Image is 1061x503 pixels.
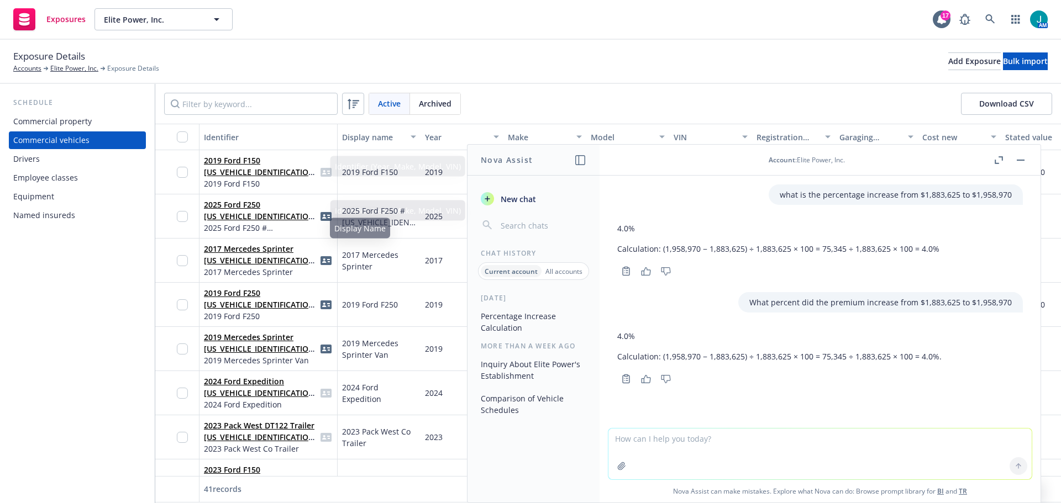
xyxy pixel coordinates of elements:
[204,376,318,410] a: 2024 Ford Expedition [US_VEHICLE_IDENTIFICATION_NUMBER]
[545,267,582,276] p: All accounts
[319,475,333,488] span: idCard
[1003,52,1048,70] button: Bulk import
[498,218,586,233] input: Search chats
[498,193,536,205] span: New chat
[485,267,538,276] p: Current account
[177,131,188,142] input: Select all
[948,52,1001,70] button: Add Exposure
[425,388,443,398] span: 2024
[204,266,319,278] span: 2017 Mercedes Sprinter
[9,207,146,224] a: Named insureds
[9,131,146,149] a: Commercial vehicles
[204,178,319,189] span: 2019 Ford F150
[941,10,950,20] div: 17
[204,243,318,277] a: 2017 Mercedes Sprinter [US_VEHICLE_IDENTIFICATION_NUMBER]
[177,388,188,399] input: Toggle Row Selected
[13,63,41,73] a: Accounts
[657,263,675,279] button: Thumbs down
[13,49,85,63] span: Exposure Details
[9,150,146,168] a: Drivers
[9,113,146,130] a: Commercial property
[319,298,333,311] a: idCard
[948,53,1001,70] div: Add Exposure
[204,288,318,321] a: 2019 Ford F250 [US_VEHICLE_IDENTIFICATION_NUMBER]
[13,150,40,168] div: Drivers
[342,475,398,487] span: 2023 Ford F150
[378,98,401,109] span: Active
[604,480,1036,502] span: Nova Assist can make mistakes. Explore what Nova can do: Browse prompt library for and
[1003,53,1048,70] div: Bulk import
[204,243,319,266] span: 2017 Mercedes Sprinter [US_VEHICLE_IDENTIFICATION_NUMBER]
[835,124,918,150] button: Garaging address
[13,207,75,224] div: Named insureds
[617,223,939,234] p: 4.0%
[749,296,1012,308] p: What percent did the premium increase from $1,883,625 to $1,958,970
[503,124,586,150] button: Make
[177,167,188,178] input: Toggle Row Selected
[586,124,669,150] button: Model
[319,386,333,400] span: idCard
[204,155,319,178] span: 2019 Ford F150 [US_VEHICLE_IDENTIFICATION_NUMBER]
[342,337,416,361] span: 2019 Mercedes Sprinter Van
[769,155,845,165] div: : Elite Power, Inc.
[752,124,835,150] button: Registration state
[468,293,600,303] div: [DATE]
[107,63,159,73] span: Exposure Details
[104,14,199,25] span: Elite Power, Inc.
[425,343,443,354] span: 2019
[657,371,675,386] button: Thumbs down
[979,8,1001,30] a: Search
[319,210,333,223] a: idCard
[199,124,338,150] button: Identifier
[342,382,416,405] span: 2024 Ford Expedition
[177,255,188,266] input: Toggle Row Selected
[617,330,942,342] p: 4.0%
[508,131,570,143] div: Make
[425,131,487,143] div: Year
[94,8,233,30] button: Elite Power, Inc.
[204,155,318,189] a: 2019 Ford F150 [US_VEHICLE_IDENTIFICATION_NUMBER]
[674,131,736,143] div: VIN
[204,222,319,234] span: 2025 Ford F250 #[US_VEHICLE_IDENTIFICATION_NUMBER]
[918,124,1001,150] button: Cost new
[319,254,333,267] a: idCard
[164,93,338,115] input: Filter by keyword...
[922,131,984,143] div: Cost new
[177,343,188,354] input: Toggle Row Selected
[204,399,319,410] span: 2024 Ford Expedition
[1030,10,1048,28] img: photo
[204,199,319,222] span: 2025 Ford F250 [US_VEHICLE_IDENTIFICATION_NUMBER]
[342,131,404,143] div: Display name
[617,351,942,362] p: Calculation: (1,958,970 − 1,883,625) ÷ 1,883,625 × 100 = 75,345 ÷ 1,883,625 × 100 = 4.0%.
[204,331,319,354] span: 2019 Mercedes Sprinter [US_VEHICLE_IDENTIFICATION_NUMBER]
[476,307,591,337] button: Percentage Increase Calculation
[204,131,333,143] div: Identifier
[204,464,318,498] a: 2023 Ford F150 [US_VEHICLE_IDENTIFICATION_NUMBER]
[421,124,503,150] button: Year
[9,97,146,108] div: Schedule
[319,431,333,444] a: idCard
[959,486,967,496] a: TR
[342,299,398,310] span: 2019 Ford F250
[177,299,188,310] input: Toggle Row Selected
[319,166,333,179] span: idCard
[757,131,818,143] div: Registration state
[204,375,319,399] span: 2024 Ford Expedition [US_VEHICLE_IDENTIFICATION_NUMBER]
[476,189,591,209] button: New chat
[621,374,631,384] svg: Copy to clipboard
[319,342,333,356] a: idCard
[669,124,752,150] button: VIN
[13,113,92,130] div: Commercial property
[204,420,318,454] a: 2023 Pack West DT122 Trailer [US_VEHICLE_IDENTIFICATION_NUMBER]
[204,443,319,454] span: 2023 Pack West Co Trailer
[177,211,188,222] input: Toggle Row Selected
[468,248,600,258] div: Chat History
[617,243,939,255] p: Calculation: (1,958,970 − 1,883,625) ÷ 1,883,625 × 100 = 75,345 ÷ 1,883,625 × 100 = 4.0%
